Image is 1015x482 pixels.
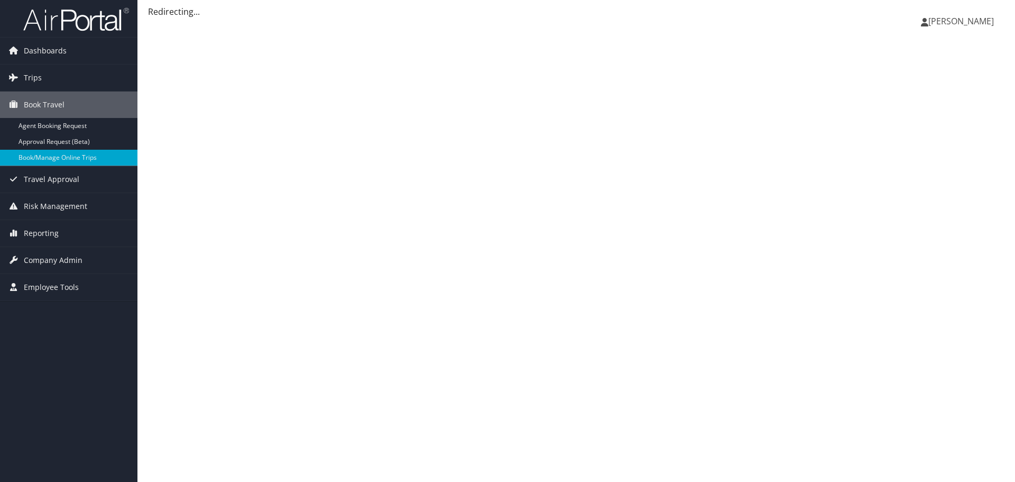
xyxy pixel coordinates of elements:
[24,38,67,64] span: Dashboards
[24,65,42,91] span: Trips
[928,15,994,27] span: [PERSON_NAME]
[24,193,87,220] span: Risk Management
[24,92,64,118] span: Book Travel
[921,5,1004,37] a: [PERSON_NAME]
[148,5,1004,18] div: Redirecting...
[23,7,129,32] img: airportal-logo.png
[24,247,82,274] span: Company Admin
[24,220,59,247] span: Reporting
[24,274,79,301] span: Employee Tools
[24,166,79,193] span: Travel Approval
